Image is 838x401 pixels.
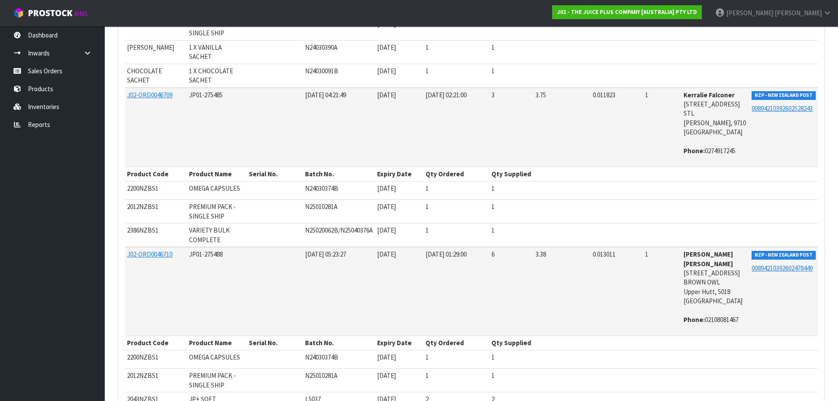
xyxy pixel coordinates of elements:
[593,250,615,258] span: 0.013011
[775,9,822,17] span: [PERSON_NAME]
[426,202,429,211] span: 1
[426,371,429,380] span: 1
[125,167,187,181] th: Product Code
[127,91,172,99] a: J02-ORD0046709
[189,371,236,389] span: PREMIUM PACK - SINGLE SHIP
[189,353,240,361] span: OMEGA CAPSULES
[189,91,223,99] span: JP01-275485
[127,67,162,84] span: CHOCOLATE SACHET
[305,43,337,51] span: N24030390A
[189,67,233,84] span: 1 X CHOCOLATE SACHET
[305,184,338,192] span: N24030374B
[426,184,429,192] span: 1
[426,43,429,51] span: 1
[247,167,303,181] th: Serial No.
[752,91,816,100] span: NZP - NEW ZEALAND POST
[683,250,748,306] address: [STREET_ADDRESS] BROWN OWL Upper Hutt, 5018 [GEOGRAPHIC_DATA]
[189,43,222,61] span: 1 X VANILLA SACHET
[127,353,158,361] span: 2200NZBS1
[683,91,735,99] strong: Kerralie Falconer
[305,91,346,99] span: [DATE] 04:21:49
[683,147,705,155] strong: phone
[127,226,158,234] span: 2386NZBS1
[127,184,158,192] span: 2200NZBS1
[187,167,247,181] th: Product Name
[127,250,172,258] a: J02-ORD0046710
[752,264,813,272] a: 00894210392602478449
[377,353,396,361] span: [DATE]
[426,67,429,75] span: 1
[491,353,495,361] span: 1
[683,315,748,324] address: 02108081467
[305,353,338,361] span: N24030374B
[28,7,72,19] span: ProStock
[683,250,733,267] strong: [PERSON_NAME] [PERSON_NAME]
[683,315,705,324] strong: phone
[127,202,158,211] span: 2012NZBS1
[377,184,396,192] span: [DATE]
[423,336,489,350] th: Qty Ordered
[491,226,495,234] span: 1
[189,20,236,37] span: PREMIUM PACK - SINGLE SHIP
[303,336,375,350] th: Batch No.
[377,226,396,234] span: [DATE]
[74,10,88,18] small: WMS
[752,104,813,113] a: 00894210392602528243
[305,202,337,211] span: N25010281A
[423,167,489,181] th: Qty Ordered
[303,167,375,181] th: Batch No.
[377,43,396,51] span: [DATE]
[536,250,546,258] span: 3.38
[683,90,748,137] address: [STREET_ADDRESS] STL [PERSON_NAME], 9710 [GEOGRAPHIC_DATA]
[125,336,187,350] th: Product Code
[683,146,748,155] address: 0274917245
[189,226,230,243] span: VARIETY BULK COMPLETE
[247,336,303,350] th: Serial No.
[491,43,495,51] span: 1
[491,371,495,380] span: 1
[491,184,495,192] span: 1
[305,250,346,258] span: [DATE] 05:23:27
[491,250,495,258] span: 6
[426,226,429,234] span: 1
[752,251,816,260] span: NZP - NEW ZEALAND POST
[377,250,396,258] span: [DATE]
[377,67,396,75] span: [DATE]
[127,43,174,51] span: [PERSON_NAME]
[189,184,240,192] span: OMEGA CAPSULES
[189,202,236,220] span: PREMIUM PACK - SINGLE SHIP
[13,7,24,18] img: cube-alt.png
[536,91,546,99] span: 3.75
[377,91,396,99] span: [DATE]
[491,202,495,211] span: 1
[645,91,648,99] span: 1
[375,167,423,181] th: Expiry Date
[426,91,467,99] span: [DATE] 02:21:00
[305,226,373,234] span: N25020062B/N25040376A
[593,91,615,99] span: 0.011823
[127,371,158,380] span: 2012NZBS1
[377,371,396,380] span: [DATE]
[489,336,533,350] th: Qty Supplied
[305,371,337,380] span: N25010281A
[305,67,338,75] span: N24030091B
[377,202,396,211] span: [DATE]
[557,8,697,16] strong: J02 - THE JUICE PLUS COMPANY [AUSTRALIA] PTY LTD
[426,250,467,258] span: [DATE] 01:29:00
[489,167,533,181] th: Qty Supplied
[375,336,423,350] th: Expiry Date
[491,67,495,75] span: 1
[187,336,247,350] th: Product Name
[491,91,495,99] span: 3
[726,9,773,17] span: [PERSON_NAME]
[189,250,223,258] span: JP01-275488
[645,250,648,258] span: 1
[426,353,429,361] span: 1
